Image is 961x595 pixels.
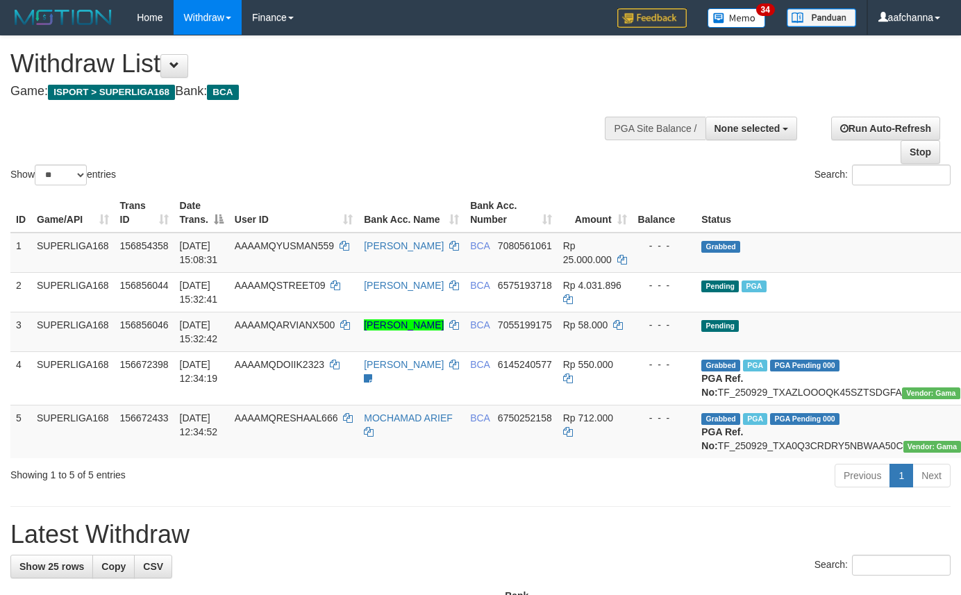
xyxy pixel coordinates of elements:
[10,193,31,233] th: ID
[10,555,93,578] a: Show 25 rows
[889,464,913,487] a: 1
[180,412,218,437] span: [DATE] 12:34:52
[115,193,174,233] th: Trans ID: activate to sort column ascending
[10,272,31,312] td: 2
[498,359,552,370] span: Copy 6145240577 to clipboard
[563,359,613,370] span: Rp 550.000
[120,412,169,424] span: 156672433
[701,241,740,253] span: Grabbed
[633,193,696,233] th: Balance
[814,165,951,185] label: Search:
[498,412,552,424] span: Copy 6750252158 to clipboard
[708,8,766,28] img: Button%20Memo.svg
[715,123,780,134] span: None selected
[235,412,338,424] span: AAAAMQRESHAAL666
[638,411,691,425] div: - - -
[143,561,163,572] span: CSV
[701,373,743,398] b: PGA Ref. No:
[465,193,558,233] th: Bank Acc. Number: activate to sort column ascending
[10,405,31,458] td: 5
[701,320,739,332] span: Pending
[638,318,691,332] div: - - -
[120,359,169,370] span: 156672398
[701,280,739,292] span: Pending
[10,233,31,273] td: 1
[48,85,175,100] span: ISPORT > SUPERLIGA168
[902,387,960,399] span: Vendor URL: https://trx31.1velocity.biz
[617,8,687,28] img: Feedback.jpg
[563,412,613,424] span: Rp 712.000
[31,312,115,351] td: SUPERLIGA168
[235,280,326,291] span: AAAAMQSTREET09
[120,280,169,291] span: 156856044
[10,7,116,28] img: MOTION_logo.png
[364,319,444,330] a: [PERSON_NAME]
[770,413,839,425] span: PGA Pending
[852,555,951,576] input: Search:
[563,319,608,330] span: Rp 58.000
[10,351,31,405] td: 4
[742,280,766,292] span: Marked by aafsoycanthlai
[852,165,951,185] input: Search:
[31,233,115,273] td: SUPERLIGA168
[638,278,691,292] div: - - -
[638,239,691,253] div: - - -
[35,165,87,185] select: Showentries
[235,359,324,370] span: AAAAMQDOIIK2323
[498,280,552,291] span: Copy 6575193718 to clipboard
[235,319,335,330] span: AAAAMQARVIANX500
[835,464,890,487] a: Previous
[814,555,951,576] label: Search:
[787,8,856,27] img: panduan.png
[120,319,169,330] span: 156856046
[470,280,490,291] span: BCA
[701,360,740,371] span: Grabbed
[563,240,612,265] span: Rp 25.000.000
[364,359,444,370] a: [PERSON_NAME]
[31,405,115,458] td: SUPERLIGA168
[10,521,951,548] h1: Latest Withdraw
[743,413,767,425] span: Marked by aafsoycanthlai
[180,240,218,265] span: [DATE] 15:08:31
[831,117,940,140] a: Run Auto-Refresh
[498,240,552,251] span: Copy 7080561061 to clipboard
[470,319,490,330] span: BCA
[770,360,839,371] span: PGA Pending
[229,193,358,233] th: User ID: activate to sort column ascending
[358,193,465,233] th: Bank Acc. Name: activate to sort column ascending
[364,412,453,424] a: MOCHAMAD ARIEF
[235,240,334,251] span: AAAAMQYUSMAN559
[180,359,218,384] span: [DATE] 12:34:19
[470,412,490,424] span: BCA
[174,193,229,233] th: Date Trans.: activate to sort column descending
[605,117,705,140] div: PGA Site Balance /
[207,85,238,100] span: BCA
[19,561,84,572] span: Show 25 rows
[701,426,743,451] b: PGA Ref. No:
[912,464,951,487] a: Next
[10,50,627,78] h1: Withdraw List
[10,85,627,99] h4: Game: Bank:
[92,555,135,578] a: Copy
[180,280,218,305] span: [DATE] 15:32:41
[743,360,767,371] span: Marked by aafsoycanthlai
[10,462,390,482] div: Showing 1 to 5 of 5 entries
[101,561,126,572] span: Copy
[470,240,490,251] span: BCA
[563,280,621,291] span: Rp 4.031.896
[470,359,490,370] span: BCA
[705,117,798,140] button: None selected
[120,240,169,251] span: 156854358
[180,319,218,344] span: [DATE] 15:32:42
[364,280,444,291] a: [PERSON_NAME]
[756,3,775,16] span: 34
[31,351,115,405] td: SUPERLIGA168
[364,240,444,251] a: [PERSON_NAME]
[701,413,740,425] span: Grabbed
[901,140,940,164] a: Stop
[31,193,115,233] th: Game/API: activate to sort column ascending
[134,555,172,578] a: CSV
[558,193,633,233] th: Amount: activate to sort column ascending
[10,165,116,185] label: Show entries
[31,272,115,312] td: SUPERLIGA168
